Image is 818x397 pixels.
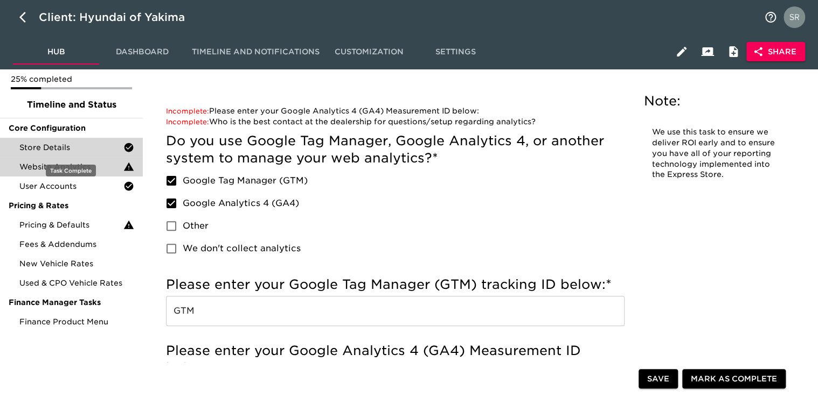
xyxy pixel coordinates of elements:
[691,372,777,386] span: Mark as Complete
[39,9,200,26] div: Client: Hyundai of Yakima
[419,45,492,59] span: Settings
[644,93,784,110] h5: Note:
[647,372,669,386] span: Save
[183,197,299,210] span: Google Analytics 4 (GA4)
[183,219,209,232] span: Other
[9,297,134,308] span: Finance Manager Tasks
[19,278,134,288] span: Used & CPO Vehicle Rates
[755,45,796,59] span: Share
[183,242,301,255] span: We don't collect analytics
[166,117,536,126] a: Who is the best contact at the dealership for questions/setup regarding analytics?
[639,369,678,389] button: Save
[19,181,123,192] span: User Accounts
[19,219,123,230] span: Pricing & Defaults
[669,39,695,65] button: Edit Hub
[19,45,93,59] span: Hub
[11,74,132,84] p: 25% completed
[9,98,134,111] span: Timeline and Status
[784,6,805,28] img: Profile
[192,45,320,59] span: Timeline and Notifications
[9,200,134,211] span: Pricing & Rates
[332,45,406,59] span: Customization
[166,296,625,326] input: Example: GTM-A0CDEFG
[166,118,209,126] span: Incomplete:
[19,258,134,269] span: New Vehicle Rates
[183,174,308,187] span: Google Tag Manager (GTM)
[19,142,123,153] span: Store Details
[166,342,625,377] h5: Please enter your Google Analytics 4 (GA4) Measurement ID below:
[682,369,786,389] button: Mark as Complete
[652,127,776,180] p: We use this task to ensure we deliver ROI early and to ensure you have all of your reporting tech...
[9,123,134,133] span: Core Configuration
[720,39,746,65] button: Internal Notes and Comments
[166,107,479,115] a: Please enter your Google Analytics 4 (GA4) Measurement ID below:
[19,161,123,172] span: Website Analytics
[758,4,784,30] button: notifications
[166,132,625,167] h5: Do you use Google Tag Manager, Google Analytics 4, or another system to manage your web analytics?
[746,42,805,62] button: Share
[19,239,134,250] span: Fees & Addendums
[695,39,720,65] button: Client View
[166,107,209,115] span: Incomplete:
[106,45,179,59] span: Dashboard
[166,276,625,293] h5: Please enter your Google Tag Manager (GTM) tracking ID below:
[19,316,134,327] span: Finance Product Menu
